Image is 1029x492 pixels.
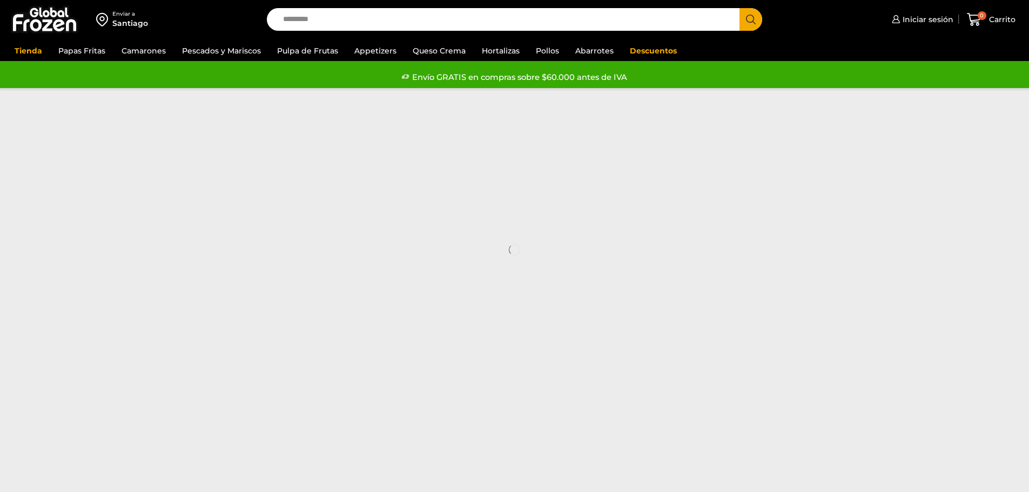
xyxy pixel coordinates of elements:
img: address-field-icon.svg [96,10,112,29]
a: Papas Fritas [53,41,111,61]
a: Hortalizas [476,41,525,61]
a: Pollos [530,41,564,61]
a: Queso Crema [407,41,471,61]
div: Santiago [112,18,148,29]
a: Pulpa de Frutas [272,41,344,61]
div: Enviar a [112,10,148,18]
a: Tienda [9,41,48,61]
a: Pescados y Mariscos [177,41,266,61]
a: Appetizers [349,41,402,61]
a: Abarrotes [570,41,619,61]
a: Iniciar sesión [889,9,953,30]
span: Iniciar sesión [900,14,953,25]
a: Camarones [116,41,171,61]
span: Carrito [986,14,1015,25]
a: Descuentos [624,41,682,61]
span: 0 [978,11,986,20]
a: 0 Carrito [964,7,1018,32]
button: Search button [739,8,762,31]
